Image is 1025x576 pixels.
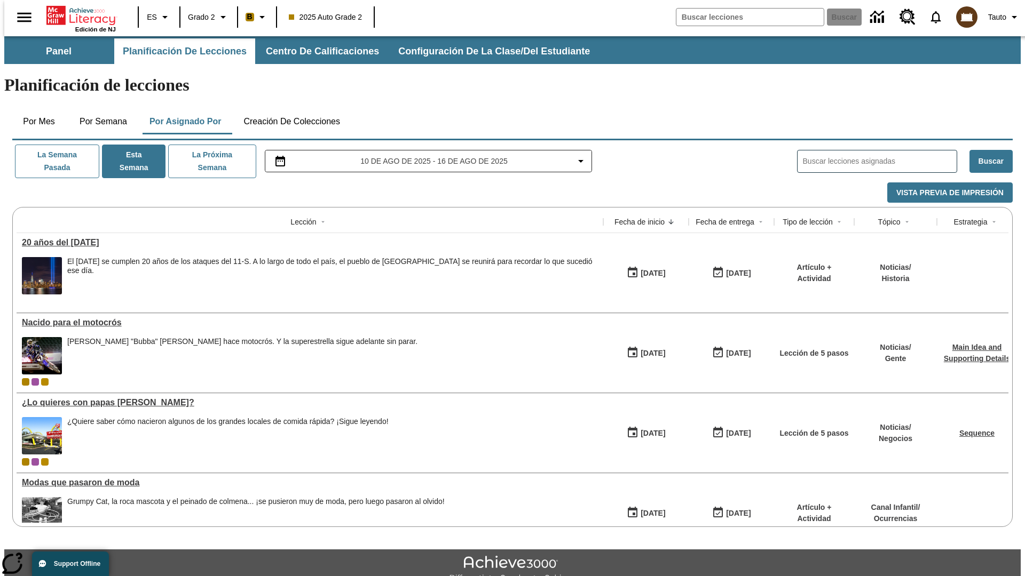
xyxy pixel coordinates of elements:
[969,150,1013,173] button: Buscar
[880,262,911,273] p: Noticias /
[623,263,669,283] button: 08/13/25: Primer día en que estuvo disponible la lección
[67,257,598,275] div: El [DATE] se cumplen 20 años de los ataques del 11-S. A lo largo de todo el país, el pueblo de [G...
[754,215,767,228] button: Sort
[779,428,848,439] p: Lección de 5 pasos
[46,5,116,26] a: Portada
[67,257,598,294] div: El 11 de septiembre de 2021 se cumplen 20 años de los ataques del 11-S. A lo largo de todo el paí...
[623,503,669,523] button: 07/19/25: Primer día en que estuvo disponible la lección
[247,10,253,23] span: B
[15,145,99,178] button: La semana pasada
[950,3,984,31] button: Escoja un nuevo avatar
[147,12,157,23] span: ES
[4,38,600,64] div: Subbarra de navegación
[726,427,751,440] div: [DATE]
[67,337,417,374] div: James "Bubba" Stewart hace motocrós. Y la superestrella sigue adelante sin parar.
[168,145,256,178] button: La próxima semana
[67,497,445,534] div: Grumpy Cat, la roca mascota y el peinado de colmena... ¡se pusieron muy de moda, pero luego pasar...
[22,497,62,534] img: foto en blanco y negro de una chica haciendo girar unos hula-hulas en la década de 1950
[241,7,273,27] button: Boost El color de la clase es anaranjado claro. Cambiar el color de la clase.
[141,109,230,134] button: Por asignado por
[22,318,598,327] a: Nacido para el motocrós, Lecciones
[574,155,587,167] svg: Collapse Date Range Filter
[726,347,751,360] div: [DATE]
[289,12,362,23] span: 2025 Auto Grade 2
[22,337,62,374] img: El corredor de motocrós James Stewart vuela por los aires en su motocicleta de montaña
[708,423,754,443] button: 07/03/26: Último día en que podrá accederse la lección
[184,7,234,27] button: Grado: Grado 2, Elige un grado
[956,6,977,28] img: avatar image
[142,7,176,27] button: Lenguaje: ES, Selecciona un idioma
[31,458,39,466] div: OL 2025 Auto Grade 3
[102,145,165,178] button: Esta semana
[67,497,445,506] div: Grumpy Cat, la roca mascota y el peinado de colmena... ¡se pusieron muy de moda, pero luego pasar...
[22,398,598,407] div: ¿Lo quieres con papas fritas?
[290,217,316,227] div: Lección
[71,109,136,134] button: Por semana
[887,182,1013,203] button: Vista previa de impresión
[235,109,349,134] button: Creación de colecciones
[880,342,911,353] p: Noticias /
[803,154,957,169] input: Buscar lecciones asignadas
[22,458,29,466] div: Clase actual
[22,398,598,407] a: ¿Lo quieres con papas fritas?, Lecciones
[676,9,824,26] input: Buscar campo
[879,433,912,444] p: Negocios
[22,478,598,487] a: Modas que pasaron de moda, Lecciones
[893,3,922,31] a: Centro de recursos, Se abrirá en una pestaña nueva.
[46,4,116,33] div: Portada
[953,217,987,227] div: Estrategia
[623,343,669,363] button: 08/04/25: Primer día en que estuvo disponible la lección
[22,257,62,294] img: Tributo con luces en la ciudad de Nueva York desde el Parque Estatal Liberty (Nueva Jersey)
[67,417,389,454] span: ¿Quiere saber cómo nacieron algunos de los grandes locales de comida rápida? ¡Sigue leyendo!
[54,560,100,567] span: Support Offline
[726,507,751,520] div: [DATE]
[22,378,29,386] div: Clase actual
[922,3,950,31] a: Notificaciones
[944,343,1010,363] a: Main Idea and Supporting Details
[783,217,833,227] div: Tipo de lección
[390,38,598,64] button: Configuración de la clase/del estudiante
[871,513,920,524] p: Ocurrencias
[41,378,49,386] div: New 2025 class
[22,238,598,247] a: 20 años del 11 de septiembre, Lecciones
[257,38,388,64] button: Centro de calificaciones
[41,458,49,466] div: New 2025 class
[641,507,665,520] div: [DATE]
[22,238,598,247] div: 20 años del 11 de septiembre
[988,12,1006,23] span: Tauto
[779,262,849,284] p: Artículo + Actividad
[614,217,665,227] div: Fecha de inicio
[67,337,417,346] p: [PERSON_NAME] "Bubba" [PERSON_NAME] hace motocrós. Y la superestrella sigue adelante sin parar.
[779,348,848,359] p: Lección de 5 pasos
[879,422,912,433] p: Noticias /
[708,263,754,283] button: 08/13/25: Último día en que podrá accederse la lección
[31,378,39,386] div: OL 2025 Auto Grade 3
[623,423,669,443] button: 07/26/25: Primer día en que estuvo disponible la lección
[641,427,665,440] div: [DATE]
[641,347,665,360] div: [DATE]
[708,503,754,523] button: 06/30/26: Último día en que podrá accederse la lección
[779,502,849,524] p: Artículo + Actividad
[22,318,598,327] div: Nacido para el motocrós
[878,217,900,227] div: Tópico
[360,156,507,167] span: 10 de ago de 2025 - 16 de ago de 2025
[880,273,911,284] p: Historia
[188,12,215,23] span: Grado 2
[696,217,754,227] div: Fecha de entrega
[67,417,389,426] div: ¿Quiere saber cómo nacieron algunos de los grandes locales de comida rápida? ¡Sigue leyendo!
[114,38,255,64] button: Planificación de lecciones
[959,429,995,437] a: Sequence
[871,502,920,513] p: Canal Infantil /
[75,26,116,33] span: Edición de NJ
[32,551,109,576] button: Support Offline
[12,109,66,134] button: Por mes
[22,417,62,454] img: Uno de los primeros locales de McDonald's, con el icónico letrero rojo y los arcos amarillos.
